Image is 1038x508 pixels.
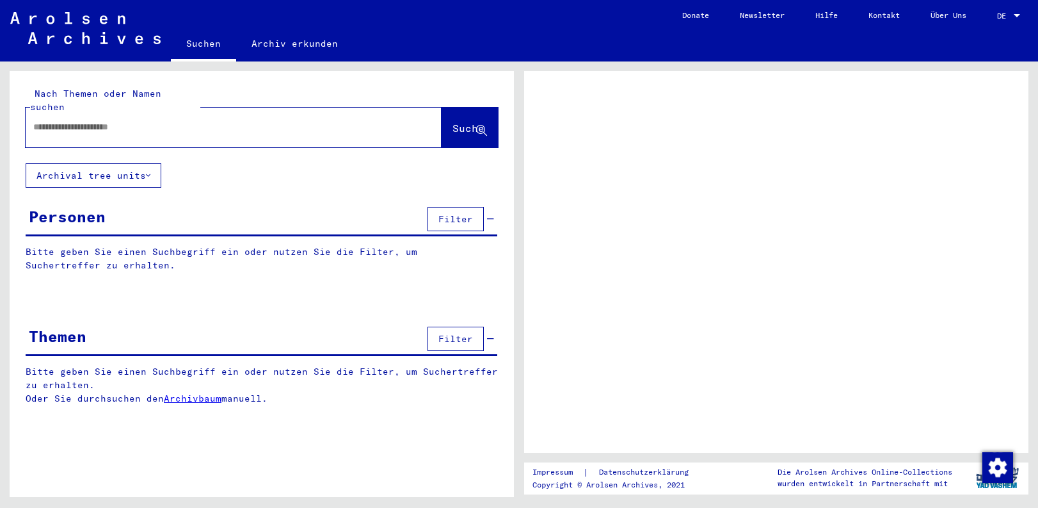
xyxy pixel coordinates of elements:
[29,205,106,228] div: Personen
[982,452,1012,482] div: Zustimmung ändern
[26,163,161,188] button: Archival tree units
[589,466,704,479] a: Datenschutzerklärung
[778,466,952,478] p: Die Arolsen Archives Online-Collections
[438,333,473,345] span: Filter
[442,108,498,147] button: Suche
[532,466,583,479] a: Impressum
[997,12,1011,20] span: DE
[982,452,1013,483] img: Zustimmung ändern
[427,327,484,351] button: Filter
[26,365,498,406] p: Bitte geben Sie einen Suchbegriff ein oder nutzen Sie die Filter, um Suchertreffer zu erhalten. O...
[164,393,221,404] a: Archivbaum
[973,462,1021,494] img: yv_logo.png
[452,122,484,135] span: Suche
[532,466,704,479] div: |
[26,245,497,272] p: Bitte geben Sie einen Suchbegriff ein oder nutzen Sie die Filter, um Suchertreffer zu erhalten.
[171,28,236,61] a: Suchen
[427,207,484,231] button: Filter
[29,325,86,348] div: Themen
[778,478,952,489] p: wurden entwickelt in Partnerschaft mit
[236,28,353,59] a: Archiv erkunden
[30,88,161,113] mat-label: Nach Themen oder Namen suchen
[438,213,473,225] span: Filter
[10,12,161,44] img: Arolsen_neg.svg
[532,479,704,491] p: Copyright © Arolsen Archives, 2021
